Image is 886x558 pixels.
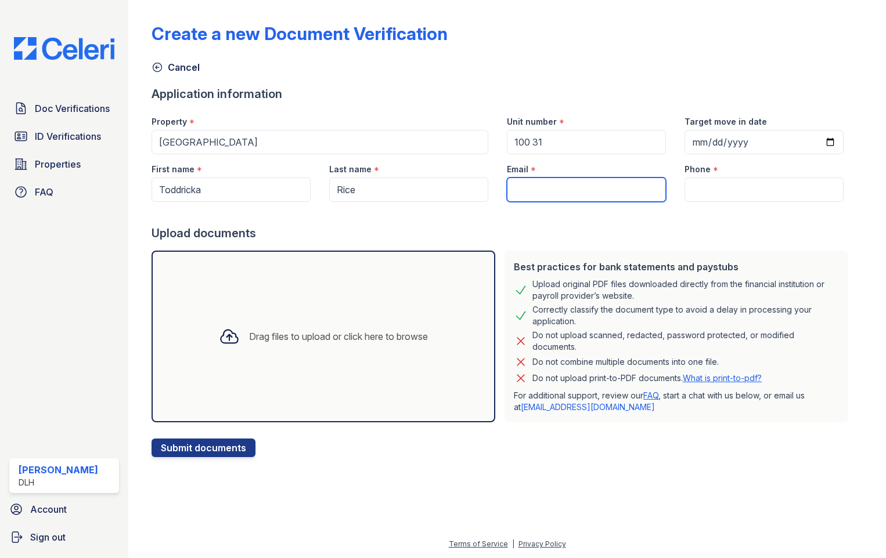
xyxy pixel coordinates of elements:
label: Target move in date [685,116,767,128]
a: FAQ [9,180,119,204]
a: Terms of Service [449,539,508,548]
a: Sign out [5,526,124,549]
span: Doc Verifications [35,102,110,115]
a: FAQ [643,390,658,400]
label: Phone [685,164,711,175]
div: Upload documents [152,225,853,241]
a: Properties [9,153,119,176]
a: Cancel [152,60,200,74]
a: Doc Verifications [9,97,119,120]
a: Privacy Policy [518,539,566,548]
div: Do not combine multiple documents into one file. [532,355,719,369]
div: [PERSON_NAME] [19,463,98,477]
span: Properties [35,157,81,171]
div: Best practices for bank statements and paystubs [514,260,839,274]
img: CE_Logo_Blue-a8612792a0a2168367f1c8372b55b34899dd931a85d93a1a3d3e32e68fde9ad4.png [5,37,124,60]
label: Email [507,164,528,175]
span: FAQ [35,185,53,199]
div: Application information [152,86,853,102]
div: Create a new Document Verification [152,23,448,44]
label: First name [152,164,195,175]
div: Correctly classify the document type to avoid a delay in processing your application. [532,304,839,327]
span: ID Verifications [35,129,101,143]
a: Account [5,498,124,521]
div: DLH [19,477,98,488]
div: Do not upload scanned, redacted, password protected, or modified documents. [532,329,839,353]
p: For additional support, review our , start a chat with us below, or email us at [514,390,839,413]
button: Submit documents [152,439,255,457]
a: ID Verifications [9,125,119,148]
label: Property [152,116,187,128]
span: Sign out [30,530,66,544]
div: Drag files to upload or click here to browse [249,329,428,343]
div: | [512,539,514,548]
label: Unit number [507,116,557,128]
div: Upload original PDF files downloaded directly from the financial institution or payroll provider’... [532,278,839,302]
a: What is print-to-pdf? [683,373,762,383]
span: Account [30,502,67,516]
p: Do not upload print-to-PDF documents. [532,372,762,384]
label: Last name [329,164,372,175]
a: [EMAIL_ADDRESS][DOMAIN_NAME] [521,402,655,412]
